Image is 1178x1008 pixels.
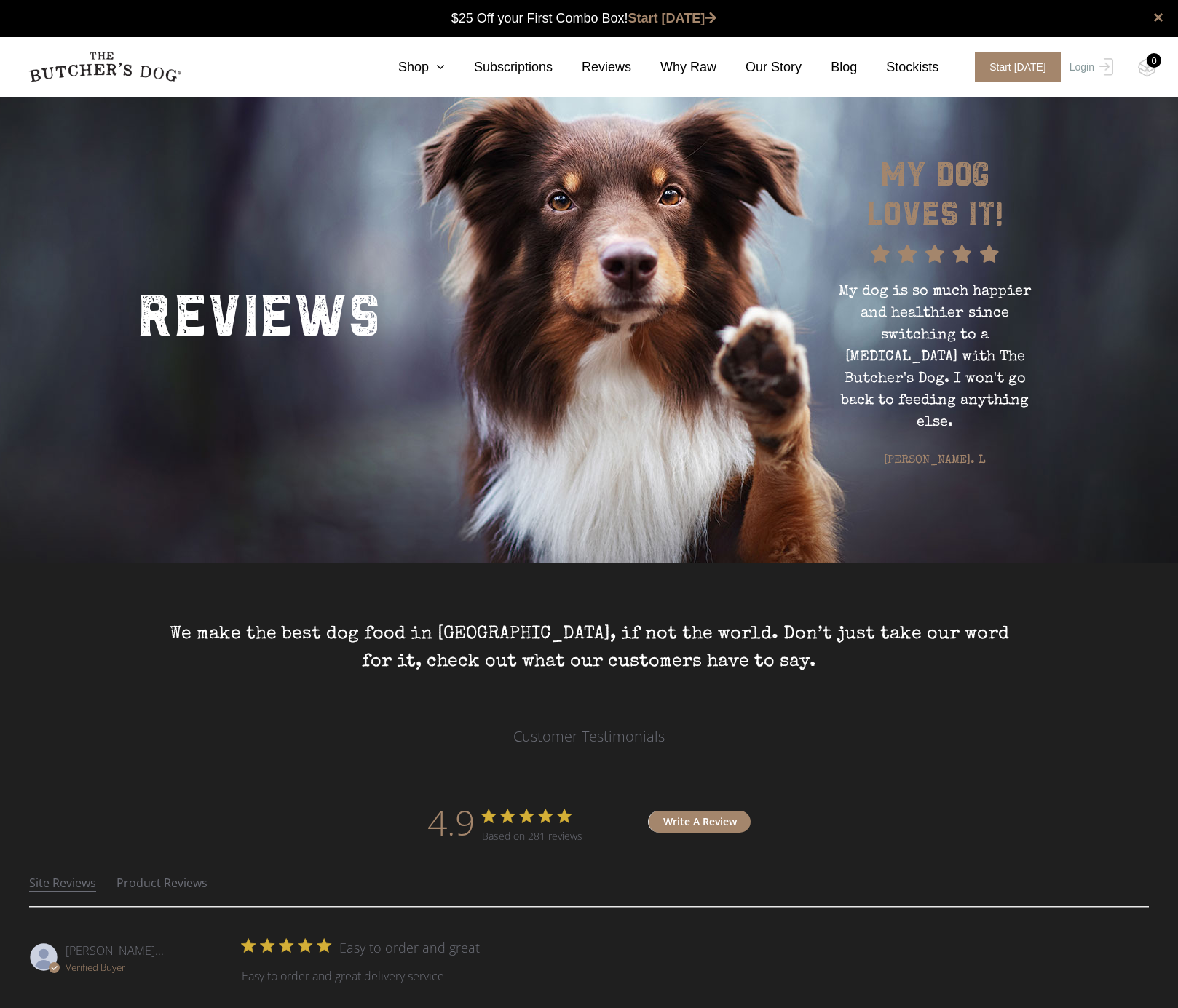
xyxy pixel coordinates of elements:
[29,875,1149,892] div: Review Types
[242,939,336,952] div: 5 star rating
[369,57,445,77] a: Shop
[553,57,631,77] a: Reviews
[857,57,938,77] a: Stockists
[116,875,207,892] button: Product Reviews
[648,811,751,833] button: Write A Review
[716,57,802,77] a: Our Story
[445,57,553,77] a: Subscriptions
[309,726,869,746] div: Customer Testimonials
[138,265,381,360] h2: Reviews
[427,797,475,846] div: 4.9
[858,155,1011,234] h2: MY DOG LOVES IT!
[339,939,480,956] div: Easy to order and great
[829,281,1040,434] p: My dog is so much happier and healthier since switching to a [MEDICAL_DATA] with The Butcher's Do...
[152,621,1026,675] p: We make the best dog food in [GEOGRAPHIC_DATA], if not the world. Don’t just take our word for it...
[1147,53,1161,68] div: 0
[802,57,857,77] a: Blog
[631,57,716,77] a: Why Raw
[829,452,1040,469] p: [PERSON_NAME]. L
[975,52,1061,82] span: Start [DATE]
[66,942,164,959] span: Caroline H.
[1138,58,1156,77] img: TBD_Cart-Empty.png
[1066,52,1113,82] a: Login
[628,11,717,25] a: Start [DATE]
[960,52,1066,82] a: Start [DATE]
[66,961,125,974] span: Verified Buyer
[871,245,999,263] img: review stars
[29,875,96,892] button: Site Reviews
[1153,9,1163,26] a: close
[482,829,582,843] div: Based on 281 reviews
